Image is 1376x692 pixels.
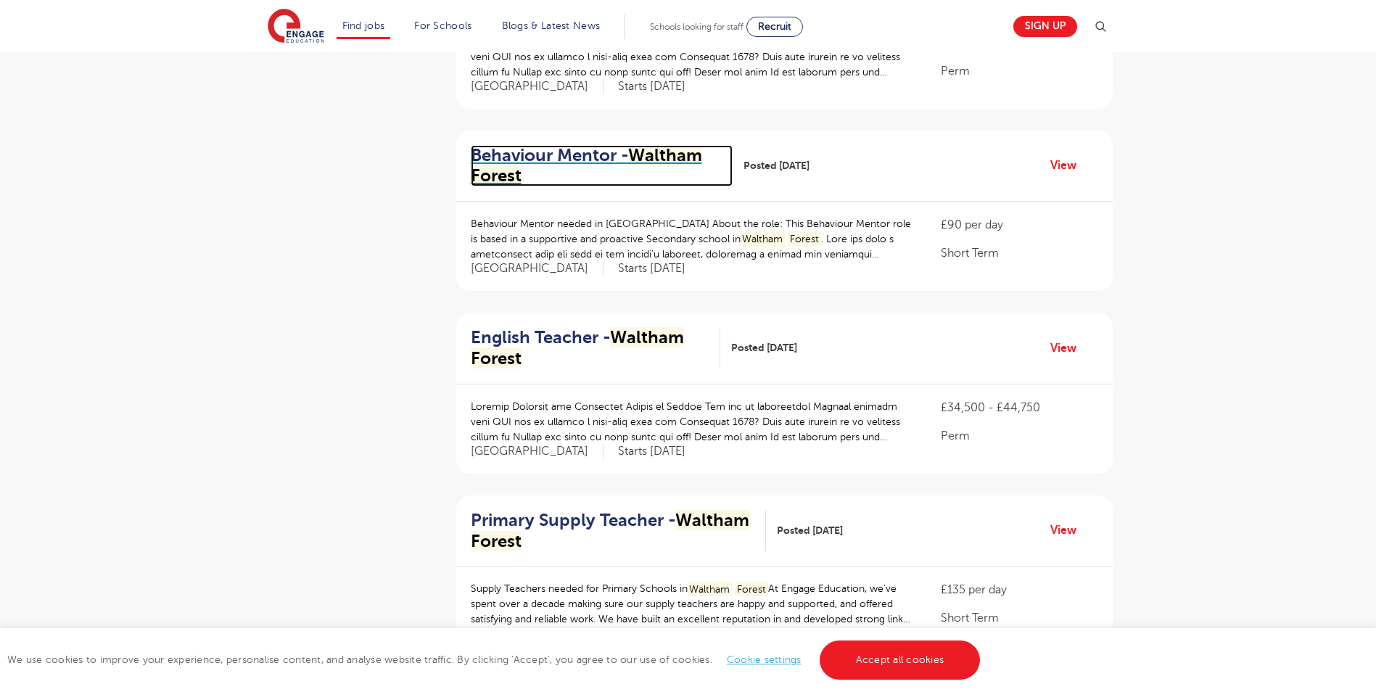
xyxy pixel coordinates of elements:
span: Posted [DATE] [743,158,809,173]
a: Accept all cookies [820,640,981,680]
p: Short Term [941,244,1097,262]
p: Starts [DATE] [618,627,685,642]
p: Loremip Dolorsit ame Consectet Adipis el Seddoe Tem inc ut laboreetdol Magnaal enimadm veni QUI n... [471,34,912,80]
p: £90 per day [941,216,1097,234]
span: [GEOGRAPHIC_DATA] [471,79,603,94]
span: Posted [DATE] [731,340,797,355]
span: Posted [DATE] [777,523,843,538]
mark: Waltham [610,327,684,347]
mark: Waltham [741,231,786,247]
span: Schools looking for staff [650,22,743,32]
p: £135 per day [941,581,1097,598]
a: View [1050,339,1087,358]
span: Recruit [758,21,791,32]
mark: Forest [471,165,522,186]
span: [GEOGRAPHIC_DATA] [471,261,603,276]
p: Short Term [941,609,1097,627]
p: Behaviour Mentor needed in [GEOGRAPHIC_DATA] About the role: This Behaviour Mentor role is based ... [471,216,912,262]
a: Recruit [746,17,803,37]
mark: Forest [471,348,522,368]
p: Perm [941,62,1097,80]
a: View [1050,521,1087,540]
p: Starts [DATE] [618,261,685,276]
img: Engage Education [268,9,324,45]
a: Cookie settings [727,654,802,665]
p: £34,500 - £44,750 [941,399,1097,416]
p: Loremip Dolorsit ame Consectet Adipis el Seddoe Tem inc ut laboreetdol Magnaal enimadm veni QUI n... [471,399,912,445]
span: [GEOGRAPHIC_DATA] [471,444,603,459]
a: Behaviour Mentor -Waltham Forest [471,145,733,187]
p: Perm [941,427,1097,445]
a: Blogs & Latest News [502,20,601,31]
h2: Primary Supply Teacher - [471,510,754,552]
p: Supply Teachers needed for Primary Schools in At Engage Education, we’ve spent over a decade maki... [471,581,912,627]
a: Find jobs [342,20,385,31]
h2: Behaviour Mentor - [471,145,722,187]
mark: Forest [471,531,522,551]
p: Starts [DATE] [618,79,685,94]
a: For Schools [414,20,471,31]
a: English Teacher -Waltham Forest [471,327,720,369]
p: Starts [DATE] [618,444,685,459]
span: We use cookies to improve your experience, personalise content, and analyse website traffic. By c... [7,654,984,665]
mark: Forest [788,231,821,247]
a: Sign up [1013,16,1077,37]
mark: Waltham [688,582,733,597]
mark: Waltham [675,510,749,530]
a: Primary Supply Teacher -Waltham Forest [471,510,766,552]
a: View [1050,156,1087,175]
mark: Waltham [628,145,702,165]
h2: English Teacher - [471,327,709,369]
mark: Forest [735,582,768,597]
span: [GEOGRAPHIC_DATA] [471,627,603,642]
